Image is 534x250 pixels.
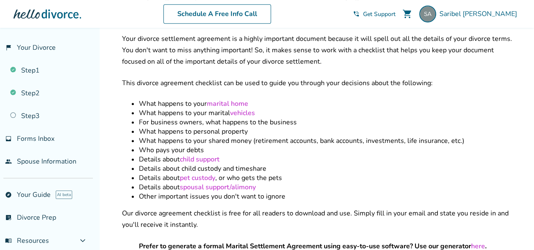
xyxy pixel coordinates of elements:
p: Our divorce agreement checklist is free for all readers to download and use. Simply fill in your ... [122,208,514,231]
a: vehicles [230,108,255,118]
span: expand_more [78,236,88,246]
a: spousal support/alimony [180,183,256,192]
span: list_alt_check [5,214,12,221]
li: What happens to your shared money (retirement accounts, bank accounts, investments, life insuranc... [139,136,514,145]
p: Your divorce settlement agreement is a highly important document because it will spell out all th... [122,33,514,67]
span: explore [5,191,12,198]
li: Who pays your debts [139,145,514,155]
li: Details about [139,183,514,192]
span: AI beta [56,191,72,199]
a: Schedule A Free Info Call [163,4,271,24]
span: menu_book [5,237,12,244]
span: Get Support [363,10,396,18]
li: For business owners, what happens to the business [139,118,514,127]
iframe: Chat Widget [492,210,534,250]
img: saribelaguirre777@gmail.com [419,5,436,22]
span: Resources [5,236,49,245]
span: flag_2 [5,44,12,51]
li: What happens to your marital [139,108,514,118]
li: Details about , or who gets the pets [139,173,514,183]
li: Details about [139,155,514,164]
li: What happens to personal property [139,127,514,136]
a: child support [180,155,220,164]
p: This divorce agreement checklist can be used to guide you through your decisions about the follow... [122,78,514,89]
li: Other important issues you don't want to ignore [139,192,514,201]
a: marital home [207,99,248,108]
span: shopping_cart [402,9,412,19]
span: phone_in_talk [353,11,360,17]
li: Details about child custody and timeshare [139,164,514,173]
span: Saribel [PERSON_NAME] [439,9,520,19]
a: pet custody [180,173,215,183]
span: Forms Inbox [17,134,54,143]
span: inbox [5,135,12,142]
li: What happens to your [139,99,514,108]
span: people [5,158,12,165]
a: phone_in_talkGet Support [353,10,396,18]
